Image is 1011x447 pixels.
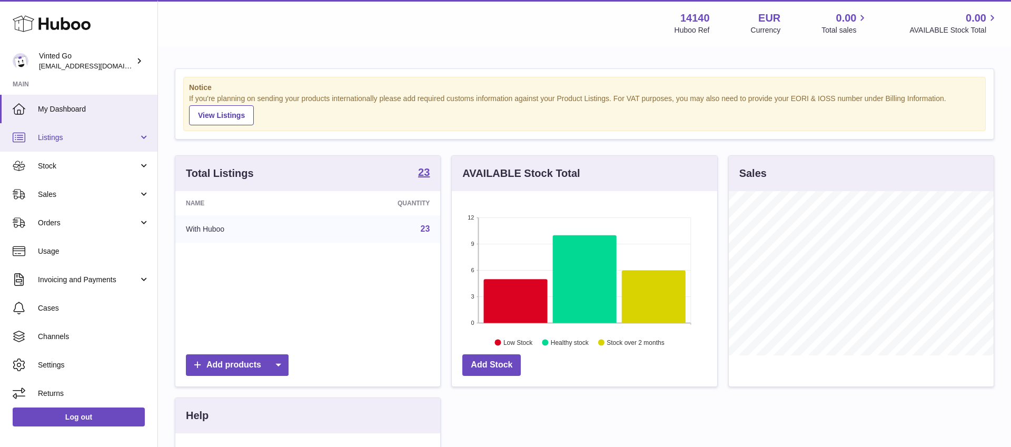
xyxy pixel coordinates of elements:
span: [EMAIL_ADDRESS][DOMAIN_NAME] [39,62,155,70]
span: Sales [38,190,138,200]
a: Add Stock [462,354,521,376]
span: Channels [38,332,150,342]
span: Cases [38,303,150,313]
span: Usage [38,246,150,256]
div: If you're planning on sending your products internationally please add required customs informati... [189,94,980,125]
span: Stock [38,161,138,171]
text: Stock over 2 months [607,339,665,346]
span: Invoicing and Payments [38,275,138,285]
a: Add products [186,354,289,376]
span: Settings [38,360,150,370]
div: Vinted Go [39,51,134,71]
strong: 23 [418,167,430,177]
span: AVAILABLE Stock Total [909,25,998,35]
h3: Sales [739,166,767,181]
span: Orders [38,218,138,228]
text: 3 [471,293,474,300]
span: 0.00 [966,11,986,25]
text: 9 [471,241,474,247]
th: Quantity [315,191,441,215]
div: Huboo Ref [675,25,710,35]
text: 12 [468,214,474,221]
img: giedre.bartusyte@vinted.com [13,53,28,69]
th: Name [175,191,315,215]
span: 0.00 [836,11,857,25]
a: 0.00 AVAILABLE Stock Total [909,11,998,35]
td: With Huboo [175,215,315,243]
strong: EUR [758,11,780,25]
h3: Total Listings [186,166,254,181]
div: Currency [751,25,781,35]
a: 23 [421,224,430,233]
span: Total sales [821,25,868,35]
a: Log out [13,408,145,426]
strong: 14140 [680,11,710,25]
span: Returns [38,389,150,399]
span: Listings [38,133,138,143]
text: Low Stock [503,339,533,346]
a: 23 [418,167,430,180]
h3: AVAILABLE Stock Total [462,166,580,181]
a: 0.00 Total sales [821,11,868,35]
a: View Listings [189,105,254,125]
text: 6 [471,267,474,273]
span: My Dashboard [38,104,150,114]
h3: Help [186,409,209,423]
strong: Notice [189,83,980,93]
text: 0 [471,320,474,326]
text: Healthy stock [551,339,589,346]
